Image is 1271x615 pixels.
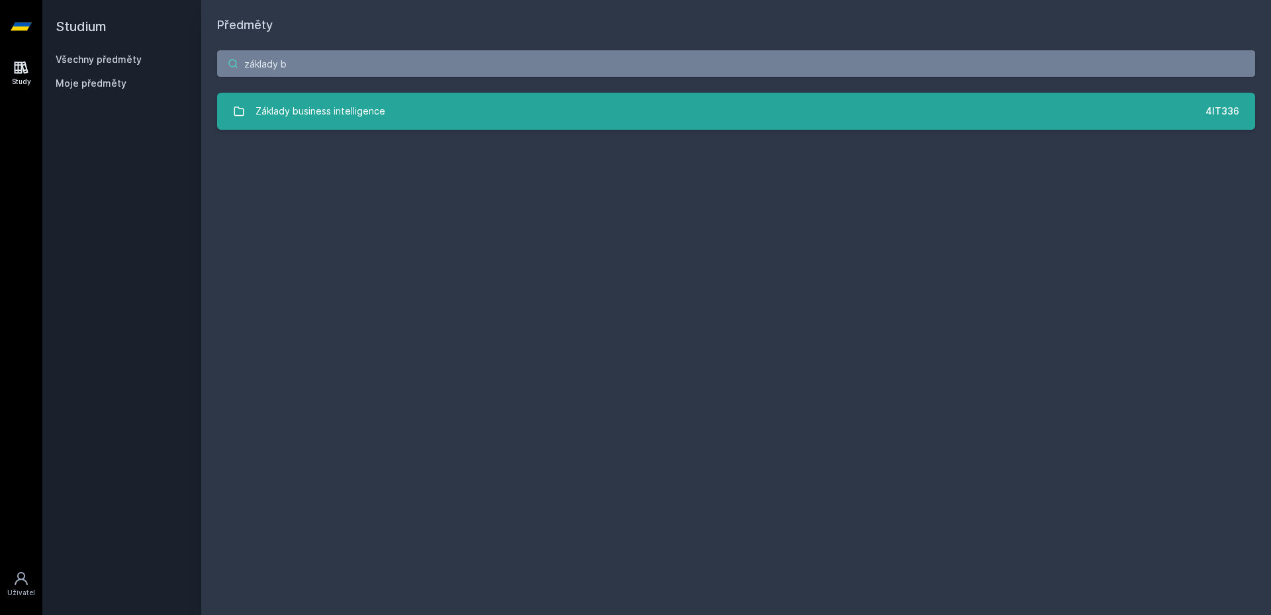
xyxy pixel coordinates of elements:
[1205,105,1239,118] div: 4IT336
[7,588,35,598] div: Uživatel
[217,93,1255,130] a: Základy business intelligence 4IT336
[3,564,40,604] a: Uživatel
[56,77,126,90] span: Moje předměty
[56,54,142,65] a: Všechny předměty
[217,50,1255,77] input: Název nebo ident předmětu…
[12,77,31,87] div: Study
[217,16,1255,34] h1: Předměty
[256,98,385,124] div: Základy business intelligence
[3,53,40,93] a: Study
